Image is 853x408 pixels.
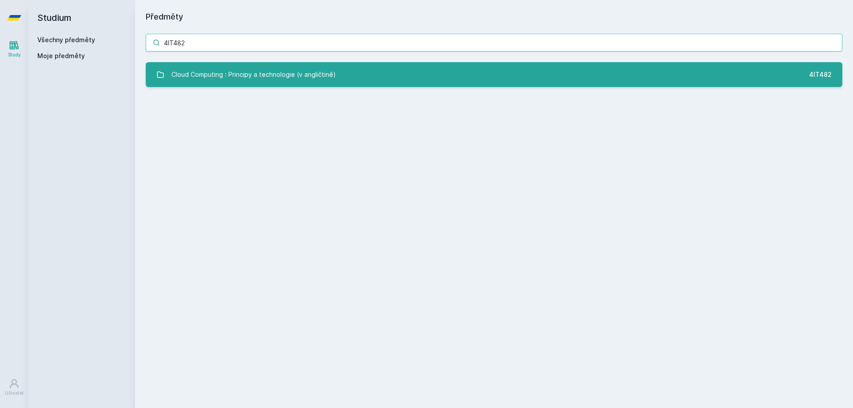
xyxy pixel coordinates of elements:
div: 4IT482 [809,70,832,79]
a: Uživatel [2,374,27,401]
div: Study [8,51,21,58]
div: Cloud Computing : Principy a technologie (v angličtině) [171,66,336,83]
div: Uživatel [5,390,24,396]
a: Všechny předměty [37,36,95,44]
span: Moje předměty [37,51,85,60]
h1: Předměty [146,11,842,23]
a: Study [2,36,27,63]
a: Cloud Computing : Principy a technologie (v angličtině) 4IT482 [146,62,842,87]
input: Název nebo ident předmětu… [146,34,842,51]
